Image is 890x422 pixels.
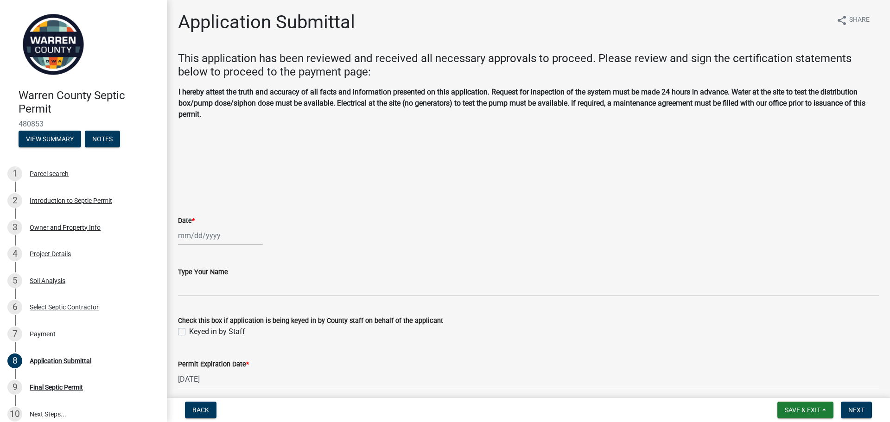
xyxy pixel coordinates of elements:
div: 8 [7,353,22,368]
h1: Application Submittal [178,11,355,33]
label: Date [178,218,195,224]
label: Type Your Name [178,269,228,276]
label: Check this box if application is being keyed in by County staff on behalf of the applicant [178,318,443,324]
span: Next [848,406,865,414]
span: Save & Exit [785,406,820,414]
strong: I hereby attest the truth and accuracy of all facts and information presented on this application... [178,88,865,119]
wm-modal-confirm: Notes [85,136,120,143]
div: 3 [7,220,22,235]
div: Select Septic Contractor [30,304,99,310]
label: Permit Expiration Date [178,361,249,368]
div: Project Details [30,251,71,257]
div: 4 [7,246,22,261]
img: Warren County, Iowa [19,10,88,79]
button: shareShare [829,11,877,29]
div: 10 [7,407,22,422]
div: Application Submittal [30,358,91,364]
div: 1 [7,166,22,181]
h4: This application has been reviewed and received all necessary approvals to proceed. Please review... [178,52,879,79]
button: Save & Exit [777,402,833,418]
label: Keyed in by Staff [189,326,245,337]
button: View Summary [19,131,81,147]
div: Owner and Property Info [30,224,101,231]
input: mm/dd/yyyy [178,226,263,245]
div: Soil Analysis [30,277,65,284]
span: Back [192,406,209,414]
div: Payment [30,331,56,337]
div: 9 [7,380,22,395]
div: Parcel search [30,170,69,177]
span: 480853 [19,120,148,128]
div: 6 [7,300,22,315]
button: Next [841,402,872,418]
i: share [836,15,847,26]
h4: Warren County Septic Permit [19,89,159,116]
div: 5 [7,273,22,288]
button: Notes [85,131,120,147]
div: 2 [7,193,22,208]
wm-modal-confirm: Summary [19,136,81,143]
div: 7 [7,327,22,341]
div: Introduction to Septic Permit [30,197,112,204]
div: Final Septic Permit [30,384,83,391]
span: Share [849,15,870,26]
button: Back [185,402,216,418]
